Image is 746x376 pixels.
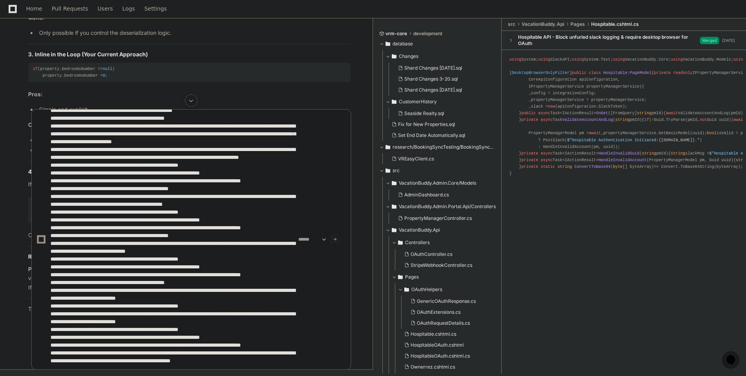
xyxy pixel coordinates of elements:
[603,70,628,75] span: Hospitable
[512,70,570,75] span: DesktopBrowserOnlyFilter
[673,70,692,75] span: readonly
[33,66,346,79] div: (property.bedroomsNumber == ) property.bedroomsNumber = ;
[700,37,719,44] span: Merged
[404,65,462,71] span: Shard Changes [DATE].sql
[572,70,586,75] span: public
[386,50,496,63] button: Changes
[28,50,351,58] h2: 3. Inline in the Loop (Your Current Approach)
[37,29,351,38] li: Only possible if you control the deserialization logic.
[52,6,88,11] span: Pull Requests
[509,56,738,177] div: System; SlackAPI; System.Text; VacationBuddy.Core; VacationBuddy.Models; [DOMAIN_NAME]; System.Th...
[589,70,601,75] span: class
[8,31,142,44] div: Welcome
[28,91,43,97] strong: Pros:
[404,76,458,82] span: Shard Changes 3-20.sql
[572,57,584,62] span: using
[671,57,683,62] span: using
[103,67,113,71] span: null
[133,60,142,70] button: Start new chat
[33,67,38,71] span: if
[379,38,496,50] button: database
[613,57,625,62] span: using
[386,39,390,49] svg: Directory
[654,70,671,75] span: private
[591,21,639,27] span: Hospitable.cshtml.cs
[404,87,462,93] span: Shard Changes [DATE].sql
[509,57,522,62] span: using
[27,58,128,66] div: Start new chat
[395,74,491,85] button: Shard Changes 3-20.sql
[103,73,105,78] span: 0
[518,34,700,47] div: Hospitable API - Block unfurled slack logging & require desktop browser for OAuth
[395,63,491,74] button: Shard Changes [DATE].sql
[27,66,99,72] div: We're available if you need us!
[413,31,442,37] span: development
[395,85,491,95] button: Shard Changes [DATE].sql
[538,57,551,62] span: using
[508,21,515,27] span: src
[98,6,113,11] span: Users
[144,6,167,11] span: Settings
[570,21,585,27] span: Pages
[393,41,413,47] span: database
[122,6,135,11] span: Logs
[733,57,746,62] span: using
[55,81,95,88] a: Powered byPylon
[399,53,418,59] span: Changes
[721,350,742,371] iframe: Open customer support
[722,38,735,43] div: [DATE]
[392,52,396,61] svg: Directory
[26,6,42,11] span: Home
[78,82,95,88] span: Pylon
[8,58,22,72] img: 1736555170064-99ba0984-63c1-480f-8ee9-699278ef63ed
[630,70,651,75] span: PageModel
[522,21,564,27] span: VacationBuddy.Api
[8,8,23,23] img: PlayerZero
[386,31,407,37] span: vrm-core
